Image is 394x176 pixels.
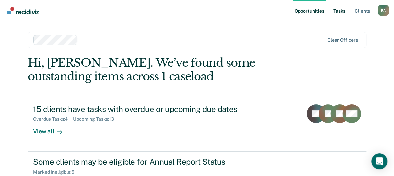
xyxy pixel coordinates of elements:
[378,5,389,16] button: Profile dropdown button
[28,56,299,83] div: Hi, [PERSON_NAME]. We’ve found some outstanding items across 1 caseload
[33,169,79,175] div: Marked Ineligible : 5
[33,116,73,122] div: Overdue Tasks : 4
[33,122,70,135] div: View all
[371,153,387,169] div: Open Intercom Messenger
[33,157,266,167] div: Some clients may be eligible for Annual Report Status
[73,116,119,122] div: Upcoming Tasks : 13
[33,104,266,114] div: 15 clients have tasks with overdue or upcoming due dates
[328,37,358,43] div: Clear officers
[378,5,389,16] div: R A
[28,99,366,151] a: 15 clients have tasks with overdue or upcoming due datesOverdue Tasks:4Upcoming Tasks:13View all
[7,7,39,14] img: Recidiviz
